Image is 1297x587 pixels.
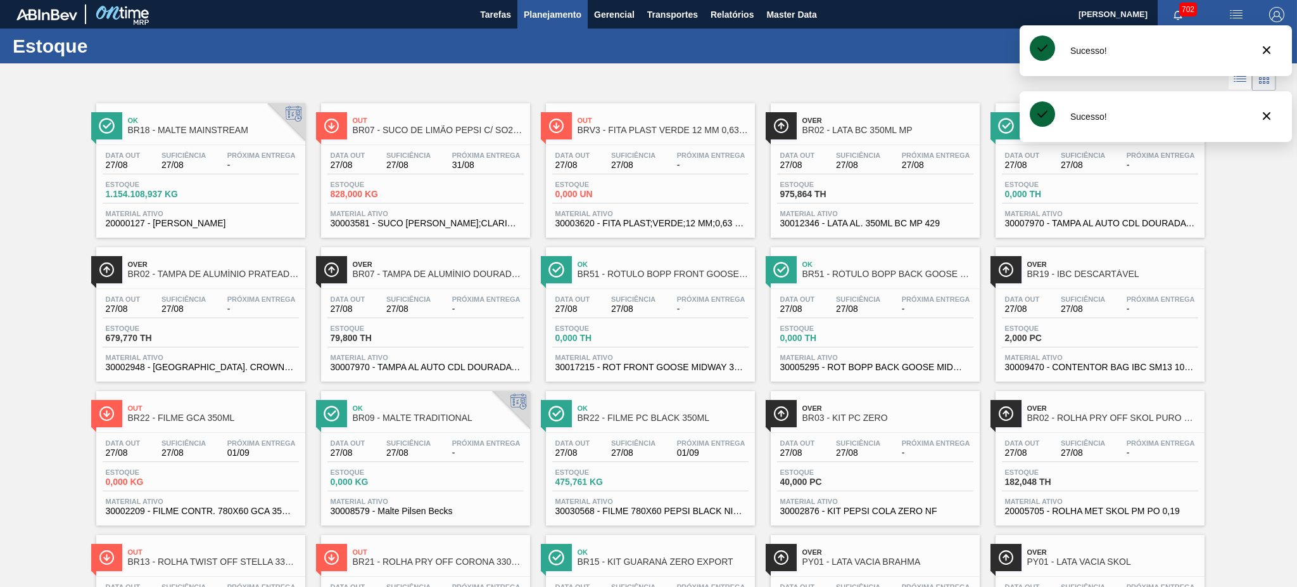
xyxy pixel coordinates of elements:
img: Ícone [998,118,1014,134]
img: Ícone [99,262,115,278]
span: Relatórios [711,7,754,22]
span: 01/09 [677,448,745,458]
span: Data out [1005,439,1040,447]
a: ÍconeOkBR51 - RÓTULO BOPP FRONT GOOSE MIDWAY 355MLData out27/08Suficiência27/08Próxima Entrega-Es... [536,238,761,382]
a: ÍconeOverBR07 - TAMPA DE ALUMÍNIO DOURADA CANPACK CDLData out27/08Suficiência27/08Próxima Entrega... [312,238,536,382]
span: PY01 - LATA VACIA BRAHMA [802,557,973,567]
span: Over [353,261,524,268]
img: Ícone [773,406,789,422]
span: Próxima Entrega [452,439,521,447]
img: Ícone [324,406,339,422]
span: BR02 - ROLHA PRY OFF SKOL PURO MALTE 600ML [1027,413,1198,423]
span: Material ativo [106,210,296,217]
span: 2,000 PC [1005,333,1094,343]
span: Out [128,404,299,412]
span: 27/08 [1005,304,1040,314]
a: ÍconeOverBR02 - LATA BC 350ML MPData out27/08Suficiência27/08Próxima Entrega27/08Estoque975,864 T... [761,94,986,238]
span: 0,000 KG [106,477,194,487]
span: 0,000 KG [331,477,419,487]
span: - [1127,448,1195,458]
span: Out [353,548,524,556]
span: Data out [106,152,141,159]
span: Material ativo [106,498,296,505]
span: Material ativo [1005,210,1195,217]
span: 27/08 [780,160,815,170]
span: Suficiência [611,295,655,303]
span: Material ativo [780,354,970,361]
span: 01/09 [227,448,296,458]
span: 27/08 [106,448,141,458]
span: Estoque [331,325,419,332]
span: Over [1027,404,1198,412]
span: 30002948 - TAMPA AL. CROWN; PRATA; ISE [106,363,296,372]
span: Suficiência [161,439,206,447]
span: Estoque [780,468,869,476]
span: Estoque [555,468,644,476]
span: Material ativo [331,210,521,217]
span: Ok [353,404,524,412]
span: Material ativo [1005,498,1195,505]
span: 0,000 UN [555,190,644,199]
span: 27/08 [106,304,141,314]
span: 27/08 [611,304,655,314]
a: ÍconeOverBR19 - IBC DESCARTÁVELData out27/08Suficiência27/08Próxima Entrega-Estoque2,000 PCMateri... [986,238,1211,382]
span: BR19 - IBC DESCARTÁVEL [1027,269,1198,279]
span: 27/08 [161,160,206,170]
span: BR09 - MALTE TRADITIONAL [353,413,524,423]
span: 30007970 - TAMPA AL AUTO CDL DOURADA CANPACK [331,363,521,372]
span: Próxima Entrega [227,295,296,303]
span: BR07 - TAMPA DE ALUMÍNIO DOURADA CANPACK CDL [353,269,524,279]
span: 27/08 [1061,160,1105,170]
a: ÍconeOutBR22 - FILME GCA 350MLData out27/08Suficiência27/08Próxima Entrega01/09Estoque0,000 KGMat... [87,382,312,526]
span: 475,761 KG [555,477,644,487]
a: ÍconeOverBR02 - TAMPA DE ALUMÍNIO PRATEADA CROWN ISEData out27/08Suficiência27/08Próxima Entrega-... [87,238,312,382]
span: 27/08 [836,448,880,458]
span: Ok [578,548,749,556]
span: Suficiência [611,439,655,447]
img: Ícone [99,406,115,422]
span: Out [353,117,524,124]
a: ÍconeOverBR03 - KIT PC ZEROData out27/08Suficiência27/08Próxima Entrega-Estoque40,000 PCMaterial ... [761,382,986,526]
span: Próxima Entrega [1127,295,1195,303]
a: ÍconeOutBRV3 - FITA PLAST VERDE 12 MM 0,63 MM 2000 MData out27/08Suficiência27/08Próxima Entrega-... [536,94,761,238]
span: Data out [331,439,365,447]
span: 30009470 - CONTENTOR BAG IBC SM13 1000L [1005,363,1195,372]
span: 975,864 TH [780,190,869,199]
span: Estoque [106,181,194,188]
span: 30005295 - ROT BOPP BACK GOOSE MIDWAY 355ML IN65 [780,363,970,372]
span: Data out [780,295,815,303]
span: 30012346 - LATA AL. 350ML BC MP 429 [780,219,970,228]
span: BR22 - FILME GCA 350ML [128,413,299,423]
span: 27/08 [161,304,206,314]
span: BR02 - LATA BC 350ML MP [802,126,973,135]
span: 30007970 - TAMPA AL AUTO CDL DOURADA CANPACK [1005,219,1195,228]
span: 30002876 - KIT PEPSI COLA ZERO NF [780,506,970,516]
span: 27/08 [1061,304,1105,314]
a: ÍconeOkBR22 - FILME PC BLACK 350MLData out27/08Suficiência27/08Próxima Entrega01/09Estoque475,761... [536,382,761,526]
span: - [902,304,970,314]
span: 27/08 [555,160,590,170]
img: Logout [1269,7,1284,22]
span: 30002209 - FILME CONTR. 780X60 GCA 350ML NIV22 [106,506,296,516]
span: - [227,160,296,170]
span: Data out [1005,152,1040,159]
span: - [1127,160,1195,170]
span: 27/08 [611,448,655,458]
span: 27/08 [555,304,590,314]
img: Ícone [548,406,564,422]
span: Data out [1005,295,1040,303]
span: Estoque [106,468,194,476]
span: Gerencial [594,7,635,22]
span: 27/08 [1061,448,1105,458]
span: 30017215 - ROT FRONT GOOSE MIDWAY 355ML 429 [555,363,745,372]
img: Ícone [99,550,115,565]
span: Estoque [1005,325,1094,332]
span: 40,000 PC [780,477,869,487]
span: 828,000 KG [331,190,419,199]
span: Over [802,404,973,412]
a: ÍconeOutBR07 - SUCO DE LIMÃO PEPSI C/ SO2 46KGData out27/08Suficiência27/08Próxima Entrega31/08Es... [312,94,536,238]
span: BR15 - KIT GUARANÁ ZERO EXPORT [578,557,749,567]
span: 27/08 [902,160,970,170]
img: Ícone [99,118,115,134]
span: Material ativo [1005,354,1195,361]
